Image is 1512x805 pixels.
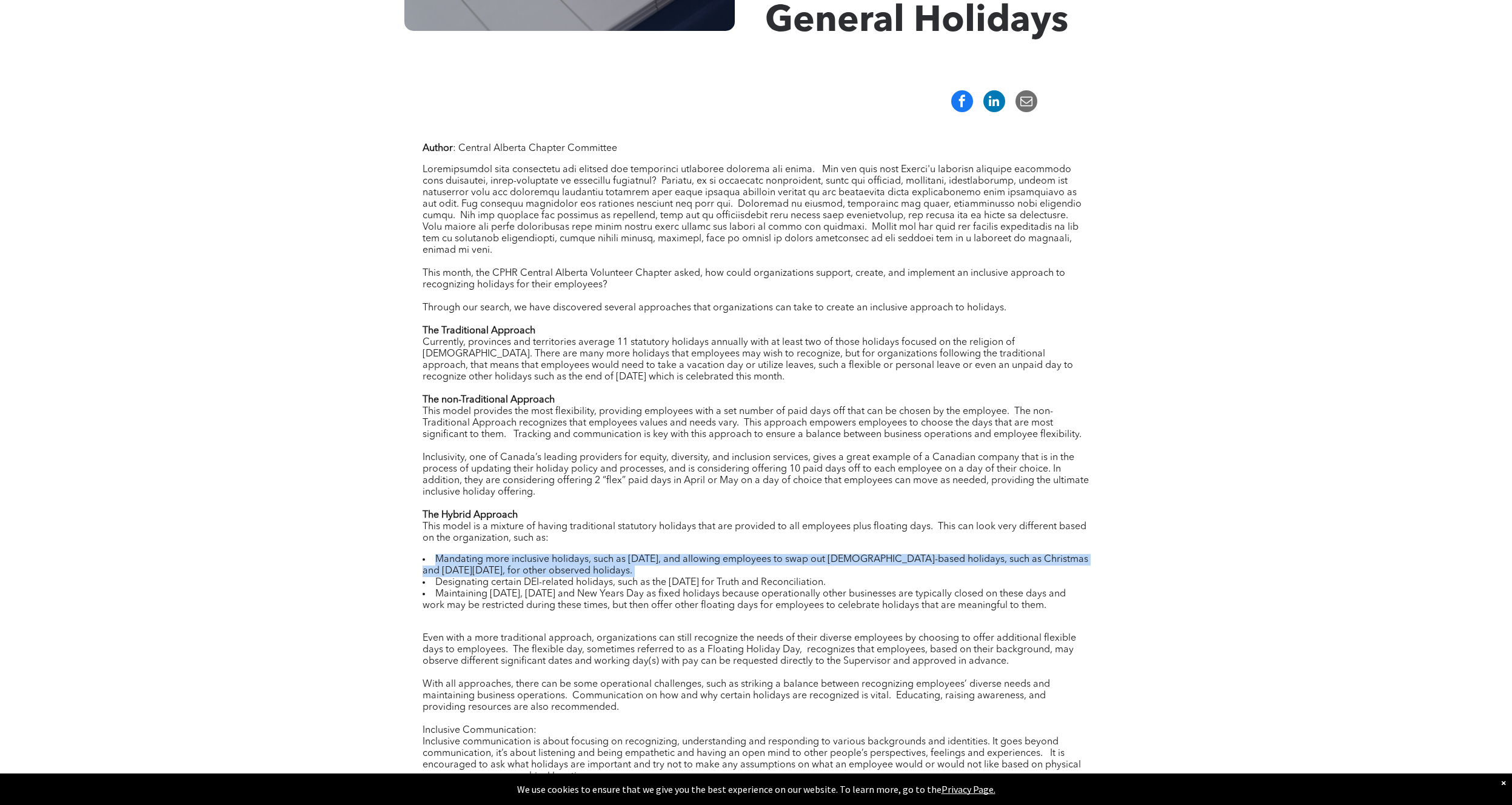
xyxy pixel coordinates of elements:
div: Inclusive communication is about focusing on recognizing, understanding and responding to various... [423,737,1089,783]
div: Through our search, we have discovered several approaches that organizations can take to create a... [423,302,1089,314]
b: The Traditional Approach [423,326,535,336]
div: Inclusivity, one of Canada’s leading providers for equity, diversity, and inclusion services, giv... [423,452,1089,498]
li: Mandating more inclusive holidays, such as [DATE], and allowing employees to swap out [DEMOGRAPHI... [423,554,1089,577]
b: The Hybrid Approach [423,510,518,520]
div: Currently, provinces and territories average 11 statutory holidays annually with at least two of ... [423,337,1089,383]
li: Designating certain DEI-related holidays, such as the [DATE] for Truth and Reconciliation. [423,577,1089,589]
b: Author [423,144,453,153]
div: Dismiss notification [1501,777,1506,789]
div: This month, the CPHR Central Alberta Volunteer Chapter asked, how could organizations support, cr... [423,268,1089,291]
p: : Central Alberta Chapter Committee [423,143,1089,155]
div: Even with a more traditional approach, organizations can still recognize the needs of their diver... [423,633,1089,667]
div: This model provides the most flexibility, providing employees with a set number of paid days off ... [423,406,1089,441]
div: Inclusive Communication: [423,725,1089,737]
li: Maintaining [DATE], [DATE] and New Years Day as fixed holidays because operationally other busine... [423,589,1089,612]
a: Privacy Page. [942,783,995,795]
div: This model is a mixture of having traditional statutory holidays that are provided to all employe... [423,521,1089,544]
b: The non-Traditional Approach [423,395,555,405]
div: With all approaches, there can be some operational challenges, such as striking a balance between... [423,679,1089,713]
div: Loremipsumdol sita consectetu adi elitsed doe temporinci utlaboree dolorema ali enima. Min ven qu... [423,164,1089,256]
